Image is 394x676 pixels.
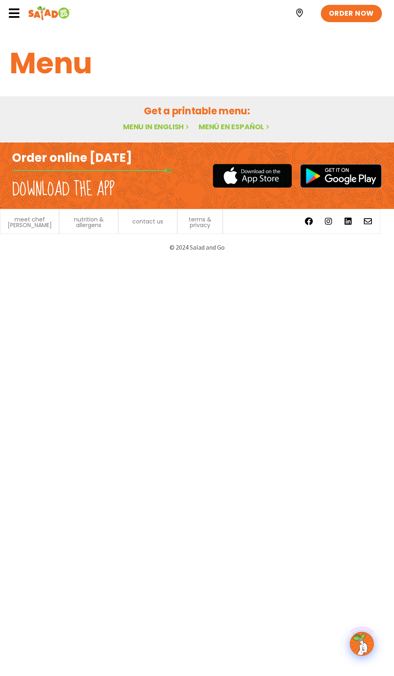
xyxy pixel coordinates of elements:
[4,217,55,228] a: meet chef [PERSON_NAME]
[12,151,132,166] h2: Order online [DATE]
[8,242,386,253] p: © 2024 Salad and Go
[182,217,218,228] a: terms & privacy
[10,41,384,85] h1: Menu
[329,9,374,19] span: ORDER NOW
[123,122,191,132] a: Menu in English
[12,168,173,173] img: fork
[28,5,70,21] img: Header logo
[321,5,382,23] a: ORDER NOW
[10,104,384,118] h2: Get a printable menu:
[132,219,163,224] a: contact us
[12,178,115,201] h2: Download the app
[64,217,114,228] a: nutrition & allergens
[213,163,292,189] img: appstore
[199,122,271,132] a: Menú en español
[300,164,382,188] img: google_play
